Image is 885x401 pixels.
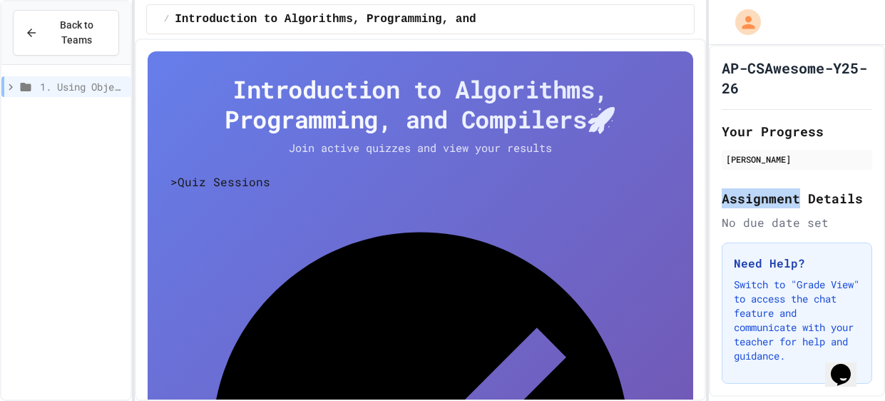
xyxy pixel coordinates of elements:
h1: AP-CSAwesome-Y25-26 [722,58,872,98]
span: Back to Teams [46,18,107,48]
span: Introduction to Algorithms, Programming, and Compilers [175,11,544,28]
h5: > Quiz Sessions [170,173,670,191]
div: [PERSON_NAME] [726,153,868,166]
h2: Your Progress [722,121,872,141]
iframe: chat widget [825,344,871,387]
span: / [164,14,169,25]
div: My Account [720,6,764,39]
button: Back to Teams [13,10,119,56]
span: 1. Using Objects and Methods [40,79,125,94]
p: Switch to "Grade View" to access the chat feature and communicate with your teacher for help and ... [734,278,860,363]
h4: Introduction to Algorithms, Programming, and Compilers 🚀 [170,74,670,134]
h2: Assignment Details [722,188,872,208]
p: Join active quizzes and view your results [260,140,581,156]
h3: Need Help? [734,255,860,272]
div: No due date set [722,214,872,231]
